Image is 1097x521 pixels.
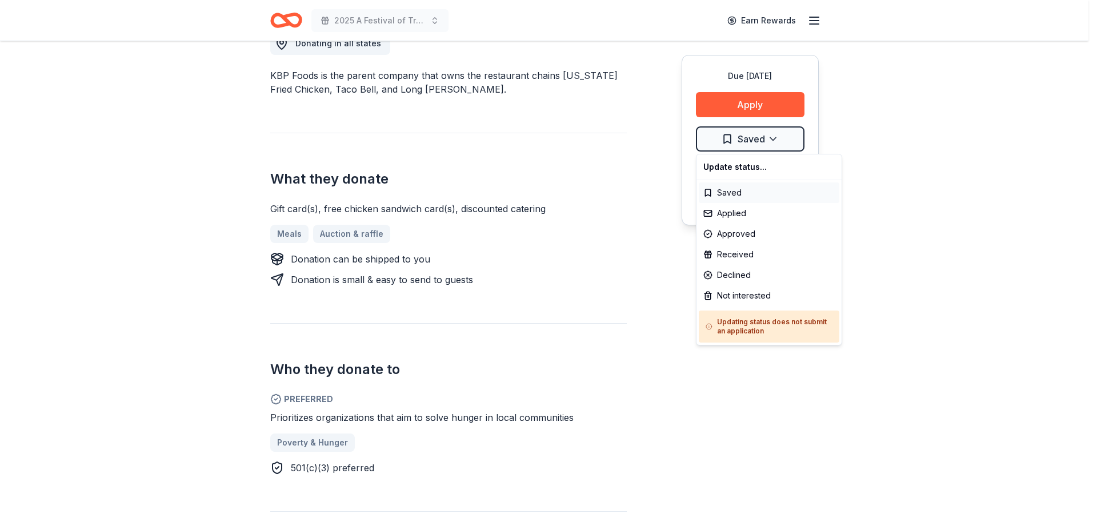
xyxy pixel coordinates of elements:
div: Not interested [699,285,839,306]
div: Saved [699,182,839,203]
span: 2025 A Festival of Trees Event [334,14,426,27]
div: Applied [699,203,839,224]
div: Received [699,244,839,265]
h5: Updating status does not submit an application [706,317,832,336]
div: Approved [699,224,839,244]
div: Declined [699,265,839,285]
div: Update status... [699,157,839,177]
